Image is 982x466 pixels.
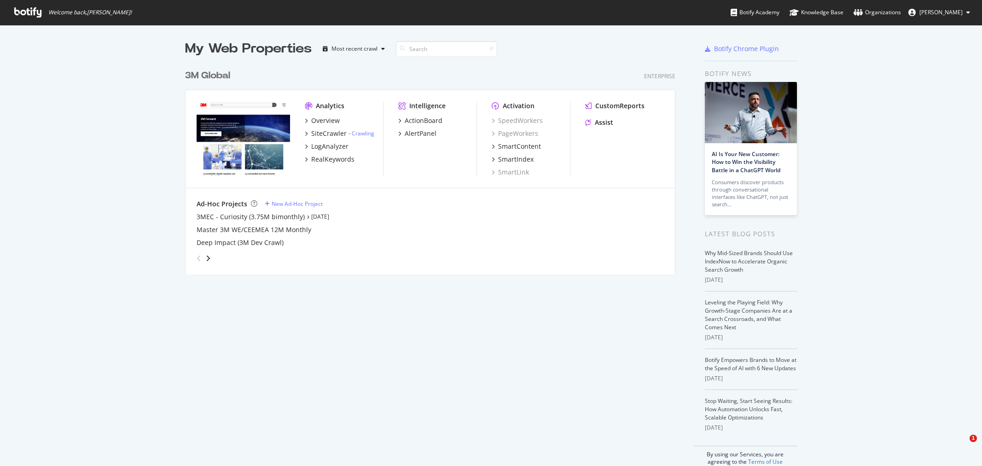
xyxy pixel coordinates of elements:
[503,101,535,111] div: Activation
[265,200,323,208] a: New Ad-Hoc Project
[705,356,796,372] a: Botify Empowers Brands to Move at the Speed of AI with 6 New Updates
[854,8,901,17] div: Organizations
[498,155,534,164] div: SmartIndex
[398,116,442,125] a: ActionBoard
[305,155,354,164] a: RealKeywords
[492,129,538,138] a: PageWorkers
[185,58,683,274] div: grid
[705,229,797,239] div: Latest Blog Posts
[901,5,977,20] button: [PERSON_NAME]
[48,9,132,16] span: Welcome back, [PERSON_NAME] !
[712,179,790,208] div: Consumers discover products through conversational interfaces like ChatGPT, not just search…
[311,129,347,138] div: SiteCrawler
[331,46,378,52] div: Most recent crawl
[712,150,780,174] a: AI Is Your New Customer: How to Win the Visibility Battle in a ChatGPT World
[790,8,843,17] div: Knowledge Base
[492,116,543,125] a: SpeedWorkers
[316,101,344,111] div: Analytics
[311,142,349,151] div: LogAnalyzer
[714,44,779,53] div: Botify Chrome Plugin
[705,69,797,79] div: Botify news
[951,435,973,457] iframe: Intercom live chat
[595,118,613,127] div: Assist
[311,155,354,164] div: RealKeywords
[705,374,797,383] div: [DATE]
[311,116,340,125] div: Overview
[193,251,205,266] div: angle-left
[644,72,675,80] div: Enterprise
[705,44,779,53] a: Botify Chrome Plugin
[919,8,963,16] span: Alexander Parrales
[409,101,446,111] div: Intelligence
[405,116,442,125] div: ActionBoard
[492,155,534,164] a: SmartIndex
[585,118,613,127] a: Assist
[197,238,284,247] a: Deep Impact (3M Dev Crawl)
[705,249,793,274] a: Why Mid-Sized Brands Should Use IndexNow to Accelerate Organic Search Growth
[498,142,541,151] div: SmartContent
[705,424,797,432] div: [DATE]
[970,435,977,442] span: 1
[311,213,329,221] a: [DATE]
[585,101,645,111] a: CustomReports
[352,129,374,137] a: Crawling
[197,212,305,221] a: 3MEC - Curiosity (3.75M bimonthly)
[305,129,374,138] a: SiteCrawler- Crawling
[205,254,211,263] div: angle-right
[319,41,389,56] button: Most recent crawl
[731,8,779,17] div: Botify Academy
[705,397,792,421] a: Stop Waiting, Start Seeing Results: How Automation Unlocks Fast, Scalable Optimizations
[396,41,497,57] input: Search
[197,101,290,176] img: www.command.com
[748,458,783,466] a: Terms of Use
[492,142,541,151] a: SmartContent
[349,129,374,137] div: -
[705,298,792,331] a: Leveling the Playing Field: Why Growth-Stage Companies Are at a Search Crossroads, and What Comes...
[185,69,234,82] a: 3M Global
[705,276,797,284] div: [DATE]
[197,199,247,209] div: Ad-Hoc Projects
[305,116,340,125] a: Overview
[305,142,349,151] a: LogAnalyzer
[705,333,797,342] div: [DATE]
[705,82,797,143] img: AI Is Your New Customer: How to Win the Visibility Battle in a ChatGPT World
[185,69,230,82] div: 3M Global
[405,129,436,138] div: AlertPanel
[272,200,323,208] div: New Ad-Hoc Project
[693,446,797,466] div: By using our Services, you are agreeing to the
[595,101,645,111] div: CustomReports
[492,168,529,177] a: SmartLink
[197,225,311,234] a: Master 3M WE/CEEMEA 12M Monthly
[185,40,312,58] div: My Web Properties
[398,129,436,138] a: AlertPanel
